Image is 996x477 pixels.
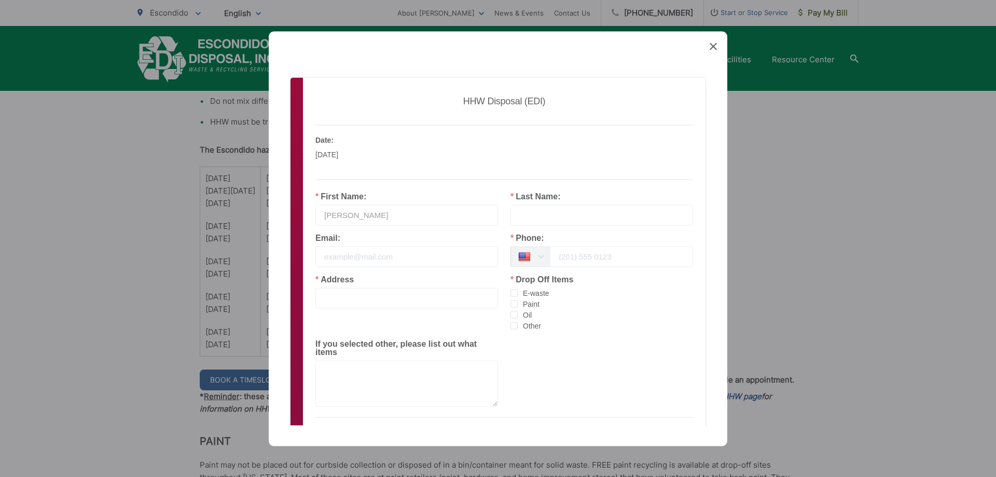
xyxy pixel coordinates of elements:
div: checkbox-group [510,288,693,331]
label: Email: [315,234,340,242]
input: example@mail.com [315,246,498,267]
label: First Name: [315,192,366,200]
label: Phone: [510,234,544,242]
h2: HHW Disposal (EDI) [311,90,697,112]
span: Other [518,321,541,331]
span: Oil [518,310,532,320]
input: (201) 555 0123 [550,246,693,267]
span: E-waste [518,288,549,298]
p: [DATE] [315,148,496,160]
span: Paint [518,299,539,309]
label: Last Name: [510,192,560,200]
label: Address [315,275,354,283]
label: Drop Off Items [510,275,573,283]
label: If you selected other, please list out what items [315,339,498,356]
p: Date: [315,133,496,146]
